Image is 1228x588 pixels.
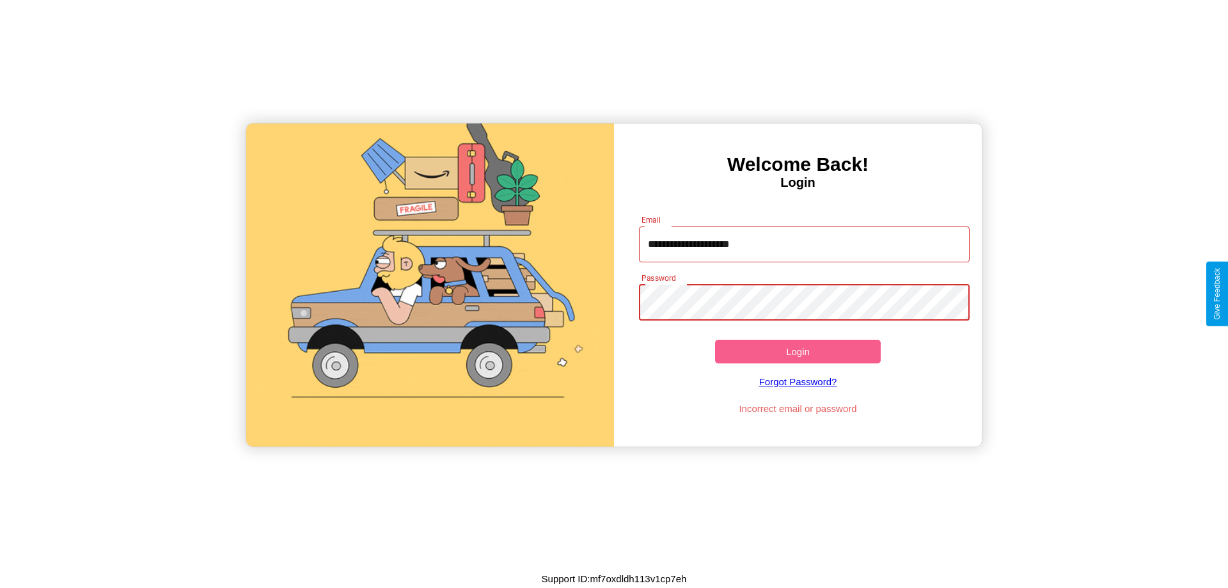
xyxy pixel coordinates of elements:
h4: Login [614,175,982,190]
a: Forgot Password? [633,363,964,400]
button: Login [715,340,881,363]
label: Password [642,273,675,283]
div: Give Feedback [1213,268,1222,320]
img: gif [246,123,614,447]
p: Incorrect email or password [633,400,964,417]
h3: Welcome Back! [614,154,982,175]
p: Support ID: mf7oxdldh113v1cp7eh [542,570,687,587]
label: Email [642,214,661,225]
